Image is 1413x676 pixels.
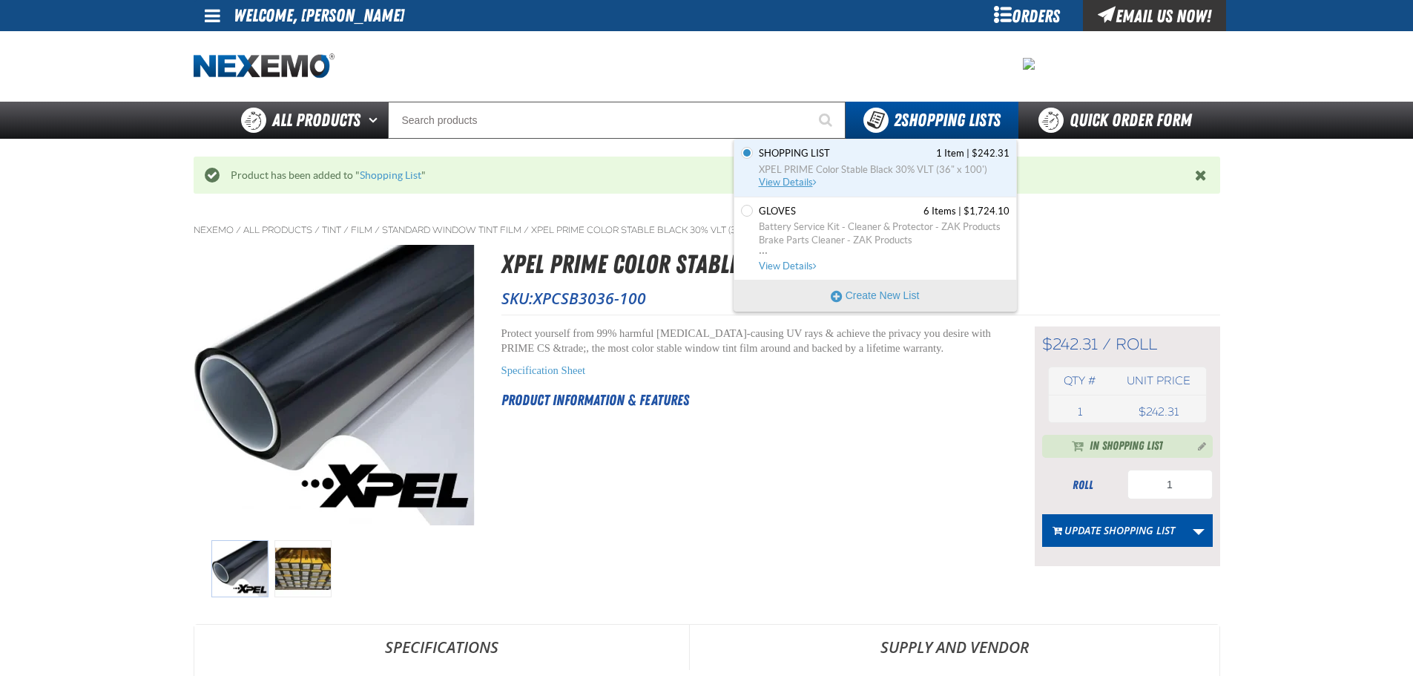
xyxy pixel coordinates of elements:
span: In Shopping List [1090,438,1163,456]
a: Specifications [194,625,689,669]
strong: 2 [894,110,901,131]
a: XPEL PRIME Color Stable Black 30% VLT (36" x 100') [531,224,774,236]
span: View Details [759,177,819,188]
a: Standard Window Tint Film [382,224,521,236]
span: XPEL PRIME Color Stable Black 30% VLT (36" x 100') [759,163,1009,177]
div: You have 2 Shopping Lists. Open to view details [734,139,1017,312]
span: $242.31 [1042,335,1098,354]
span: roll [1116,335,1157,354]
button: Open All Products pages [363,102,388,139]
button: Create New List. Opens a popup [734,280,1016,310]
th: Qty # [1049,367,1112,395]
button: Update Shopping List [1042,514,1185,547]
img: Nexemo logo [194,53,335,79]
span: | [966,148,969,159]
a: More Actions [1185,514,1213,547]
a: Gloves contains 6 items. Total cost is $1,724.10. Click to see all items, discounts, taxes and ot... [756,205,1009,273]
span: Shopping Lists [894,110,1001,131]
a: Film [351,224,372,236]
span: 1 [1078,405,1082,419]
span: Gloves [759,205,796,218]
span: 6 Items [923,205,956,218]
span: / [375,224,380,236]
img: XPEL PRIME Color Stable Black 30% VLT (36" x 100') [194,245,475,525]
span: / [236,224,241,236]
span: Battery Service Kit - Cleaner & Protector - ZAK Products [759,220,1009,234]
div: Product has been added to " " [220,168,1195,183]
span: / [314,224,320,236]
p: SKU: [501,288,1220,309]
a: All Products [243,224,312,236]
span: View Details [759,260,819,272]
a: Specification Sheet [501,364,586,376]
span: ... [759,246,1009,252]
div: roll [1042,477,1124,493]
span: / [1102,335,1111,354]
a: Supply and Vendor [690,625,1219,669]
input: Product Quantity [1127,470,1213,499]
img: 08cb5c772975e007c414e40fb9967a9c.jpeg [1023,58,1035,70]
th: Unit price [1111,367,1205,395]
a: Nexemo [194,224,234,236]
a: Shopping List contains 1 item. Total cost is $242.31. Click to see all items, discounts, taxes an... [756,147,1009,189]
input: Search [388,102,846,139]
img: XPEL PRIME Color Stable Black 30% VLT (36" x 100') [211,540,269,597]
span: Brake Parts Cleaner - ZAK Products [759,234,1009,247]
button: Start Searching [808,102,846,139]
a: Home [194,53,335,79]
a: Quick Order Form [1018,102,1219,139]
nav: Breadcrumbs [194,224,1220,236]
span: Shopping List [759,147,830,160]
h2: Product Information & Features [501,389,998,411]
span: $1,724.10 [964,205,1009,218]
span: / [343,224,349,236]
span: 1 Item [936,147,964,160]
img: XPEL PRIME Color Stable Black 30% VLT (36" x 100') [274,540,332,597]
span: / [524,224,529,236]
span: $242.31 [972,147,1009,160]
p: Protect yourself from 99% harmful [MEDICAL_DATA]-causing UV rays & achieve the privacy you desire... [501,326,998,356]
button: Manage current product in the Shopping List [1186,436,1210,454]
button: You have 2 Shopping Lists. Open to view details [846,102,1018,139]
a: Tint [322,224,341,236]
span: | [958,206,961,217]
button: Close the Notification [1191,164,1213,186]
span: XPCSB3036-100 [533,288,646,309]
h1: XPEL PRIME Color Stable Black 30% VLT (36" x 100') [501,245,1220,284]
span: All Products [272,107,360,134]
td: $242.31 [1111,401,1205,422]
a: Shopping List [360,169,421,181]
